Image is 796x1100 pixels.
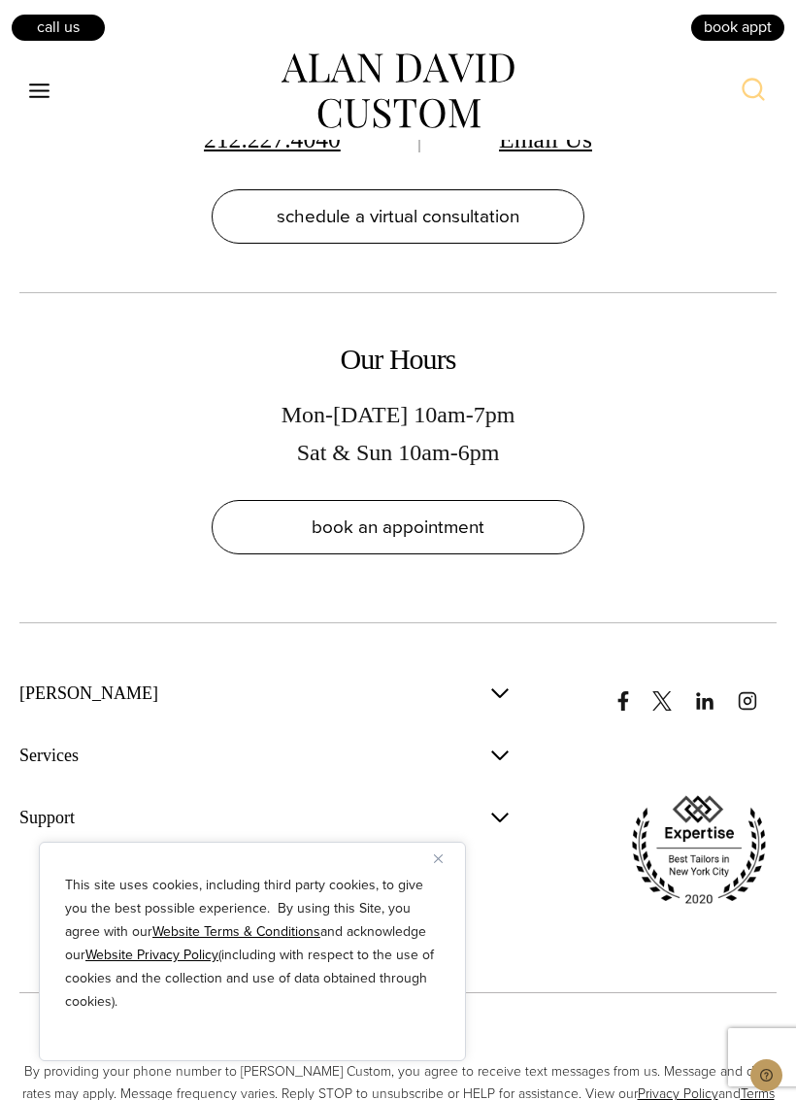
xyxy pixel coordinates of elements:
[434,854,443,863] img: Close
[621,788,777,913] img: expertise, best tailors in new york city 2020
[695,672,734,711] a: linkedin
[730,68,777,115] button: View Search Form
[312,513,484,541] span: book an appointment
[19,806,75,829] span: Support
[689,13,786,42] a: book appt
[204,342,592,377] h2: Our Hours
[212,189,584,244] a: schedule a virtual consultation
[19,734,512,777] button: Services
[85,945,218,965] a: Website Privacy Policy
[749,1059,782,1093] iframe: Opens a widget where you can chat to one of our agents
[614,672,648,711] a: Facebook
[282,53,514,129] img: alan david custom
[19,74,60,109] button: Open menu
[19,672,512,715] button: [PERSON_NAME]
[652,672,691,711] a: x/twitter
[434,847,457,870] button: Close
[277,202,519,230] span: schedule a virtual consultation
[10,13,107,42] a: Call Us
[204,396,592,471] div: Mon-[DATE] 10am-7pm Sat & Sun 10am-6pm
[204,125,341,153] a: 212.227.4040
[65,874,440,1014] p: This site uses cookies, including third party cookies, to give you the best possible experience. ...
[152,921,320,942] a: Website Terms & Conditions
[738,672,777,711] a: instagram
[499,125,592,153] a: Email Us
[19,682,158,705] span: [PERSON_NAME]
[212,500,584,554] a: book an appointment
[19,744,79,767] span: Services
[19,796,512,839] button: Support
